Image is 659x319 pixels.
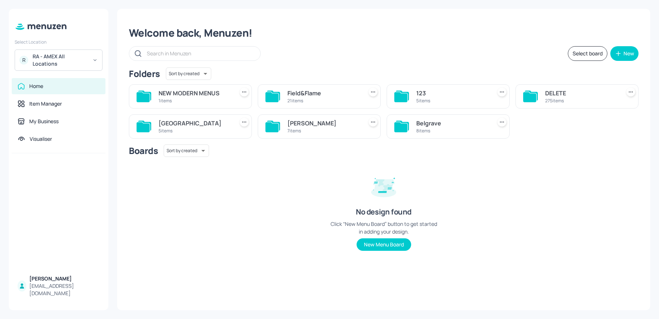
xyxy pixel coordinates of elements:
div: 1 items [159,98,231,104]
div: [PERSON_NAME] [287,119,360,128]
div: Sort by created [164,143,209,158]
div: Belgrave [416,119,489,128]
div: Welcome back, Menuzen! [129,26,638,40]
div: 5 items [159,128,231,134]
div: Select Location [15,39,103,45]
div: Sort by created [166,66,211,81]
div: Visualiser [30,135,52,143]
input: Search in Menuzen [147,48,253,59]
div: DELETE [545,89,618,98]
button: New [610,46,638,61]
div: [GEOGRAPHIC_DATA] [159,119,231,128]
div: RA - AMEX All Locations [33,53,88,67]
div: New [623,51,634,56]
div: Home [29,82,43,90]
div: NEW MODERN MENUS [159,89,231,98]
button: New Menu Board [357,238,411,251]
button: Select board [568,46,607,61]
div: Click “New Menu Board” button to get started in adding your design. [329,220,439,235]
div: R [19,56,28,65]
div: [PERSON_NAME] [29,275,100,282]
div: 123 [416,89,489,98]
div: 275 items [545,98,618,104]
div: 5 items [416,98,489,104]
div: Folders [129,68,160,80]
div: Item Manager [29,100,62,107]
div: No design found [356,207,412,217]
div: Field&Flame [287,89,360,98]
div: My Business [29,118,59,125]
img: design-empty [365,167,402,204]
div: 7 items [287,128,360,134]
div: Boards [129,145,158,157]
div: [EMAIL_ADDRESS][DOMAIN_NAME] [29,282,100,297]
div: 8 items [416,128,489,134]
div: 21 items [287,98,360,104]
